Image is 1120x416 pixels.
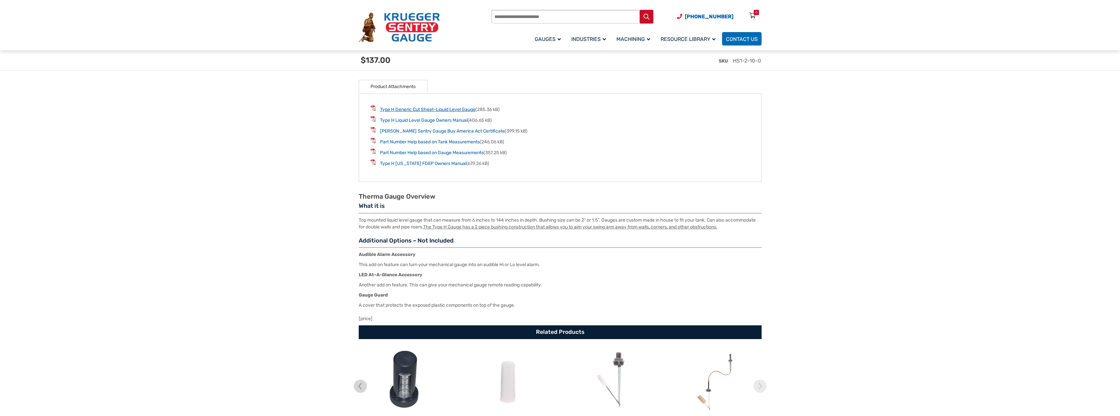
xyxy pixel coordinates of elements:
span: [PHONE_NUMBER] [685,13,733,20]
a: Gauges [531,31,567,46]
li: (285.36 kB) [370,105,750,113]
span: HS1-2-10-0 [733,58,761,64]
span: SKU [719,58,728,64]
img: GFK Gauge [562,349,663,411]
a: Part Number Help based on Tank Measurements [380,139,480,145]
img: chevron-right.svg [753,380,767,393]
span: Contact Us [726,36,758,42]
img: Float-P1.5 [458,349,559,411]
a: Type H Generic Cut Sheet-Liquid Level Gauge [380,107,475,112]
h3: Additional Options – Not Included [359,237,762,248]
a: Contact Us [722,32,762,45]
a: Machining [612,31,657,46]
p: This add on feature can turn your mechanical gauge into an audible Hi or Lo level alarm. [359,261,762,268]
a: Product Attachments [370,80,416,93]
li: (246.06 kB) [370,138,750,145]
span: Industries [571,36,606,42]
a: Industries [567,31,612,46]
li: (399.15 kB) [370,127,750,135]
img: Remote Reading Gauge [666,349,767,411]
a: Type H Liquid Level Gauge Owners Manual [380,118,468,123]
a: Part Number Help based on Gauge Measurements [380,150,484,155]
li: (679.26 kB) [370,159,750,167]
strong: Gauge Guard [359,292,388,298]
span: Machining [616,36,650,42]
h3: What it is [359,202,762,213]
a: Resource Library [657,31,722,46]
p: [price] [359,315,762,322]
p: Another add on feature. This can give your mechanical gauge remote reading capability. [359,281,762,288]
div: 0 [755,10,757,15]
a: Type H [US_STATE] FDEP Owners Manual [380,161,466,166]
li: (357.25 kB) [370,149,750,156]
a: [PERSON_NAME] Sentry Gauge Buy America Act Certificate [380,128,505,134]
h2: Related Products [359,325,762,339]
strong: LED At-A-Glance Accessory [359,272,422,278]
li: (406.65 kB) [370,116,750,124]
strong: Audible Alarm Accessory [359,252,415,257]
span: Gauges [535,36,561,42]
a: Phone Number (920) 434-8860 [677,12,733,21]
h2: Therma Gauge Overview [359,192,762,201]
span: Resource Library [661,36,715,42]
img: PVG [354,349,455,411]
p: A cover that protects the exposed plastic components on top of the gauge. [359,302,762,309]
p: Top mounted liquid level gauge that can measure from 6 inches to 144 inches in depth. Bushing siz... [359,217,762,230]
img: chevron-left.svg [354,380,367,393]
u: The Type H Gauge has a 2 piece bushing construction that allows you to aim your swing arm away fr... [423,224,717,230]
img: Krueger Sentry Gauge [359,12,440,43]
